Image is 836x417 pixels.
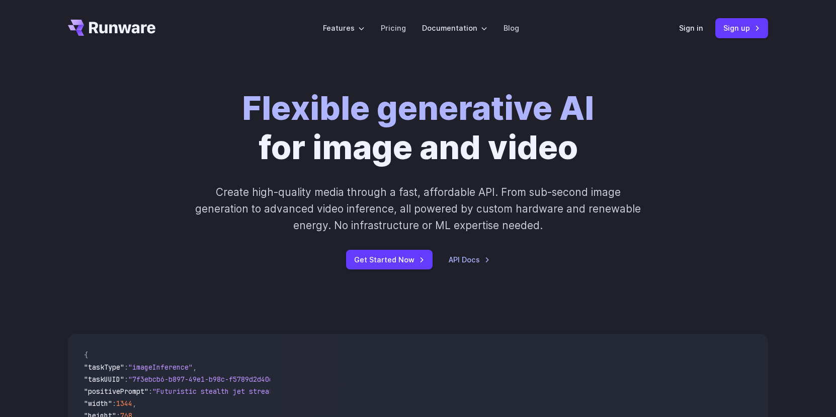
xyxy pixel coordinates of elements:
[112,399,116,408] span: :
[449,254,490,265] a: API Docs
[679,22,703,34] a: Sign in
[68,20,155,36] a: Go to /
[84,375,124,384] span: "taskUUID"
[323,22,365,34] label: Features
[128,363,193,372] span: "imageInference"
[84,363,124,372] span: "taskType"
[715,18,768,38] a: Sign up
[422,22,487,34] label: Documentation
[148,387,152,396] span: :
[124,375,128,384] span: :
[381,22,406,34] a: Pricing
[128,375,281,384] span: "7f3ebcb6-b897-49e1-b98c-f5789d2d40d7"
[193,363,197,372] span: ,
[242,89,594,168] h1: for image and video
[504,22,519,34] a: Blog
[84,387,148,396] span: "positivePrompt"
[84,351,88,360] span: {
[152,387,519,396] span: "Futuristic stealth jet streaking through a neon-lit cityscape with glowing purple exhaust"
[346,250,433,269] a: Get Started Now
[242,88,594,128] strong: Flexible generative AI
[194,184,642,234] p: Create high-quality media through a fast, affordable API. From sub-second image generation to adv...
[84,399,112,408] span: "width"
[124,363,128,372] span: :
[132,399,136,408] span: ,
[116,399,132,408] span: 1344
